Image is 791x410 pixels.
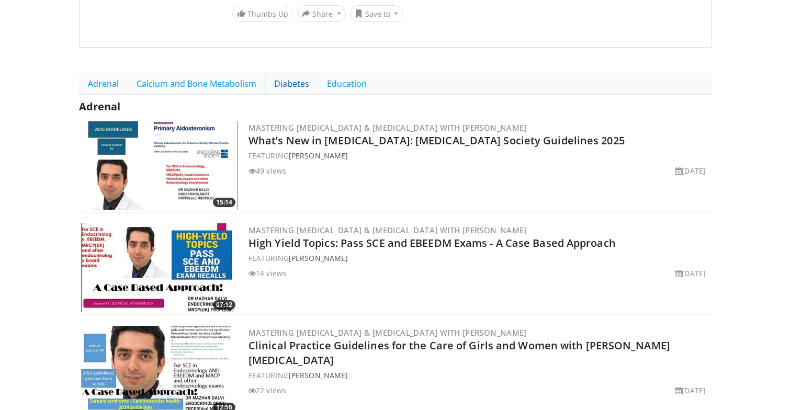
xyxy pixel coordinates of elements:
div: FEATURING [248,370,710,381]
button: Save to [350,5,403,22]
a: High Yield Topics: Pass SCE and EBEEDM Exams - A Case Based Approach [248,236,616,250]
a: Mastering [MEDICAL_DATA] & [MEDICAL_DATA] with [PERSON_NAME] [248,122,527,133]
div: FEATURING [248,150,710,161]
img: 8929890a-7ed7-4cfc-906f-95ddffcddfaa.png.300x170_q85_crop-smart_upscale.png [81,121,238,210]
a: Diabetes [265,73,318,95]
a: Adrenal [79,73,128,95]
li: 22 views [248,385,286,396]
span: Adrenal [79,99,120,113]
a: [PERSON_NAME] [289,253,348,263]
img: 18878691-5da0-4341-b1e2-e72648769ae7.jpg.300x170_q85_crop-smart_upscale.jpg [81,223,238,312]
li: [DATE] [675,165,706,176]
a: 07:12 [81,223,238,312]
button: Share [297,5,346,22]
a: [PERSON_NAME] [289,151,348,161]
li: 49 views [248,165,286,176]
li: 14 views [248,268,286,279]
span: 07:12 [213,300,235,310]
a: Mastering [MEDICAL_DATA] & [MEDICAL_DATA] with [PERSON_NAME] [248,327,527,338]
a: 15:14 [81,121,238,210]
a: Thumbs Up [232,6,293,22]
a: [PERSON_NAME] [289,370,348,380]
li: [DATE] [675,268,706,279]
div: FEATURING [248,253,710,264]
a: Clinical Practice Guidelines for the Care of Girls and Women with [PERSON_NAME][MEDICAL_DATA] [248,338,670,367]
li: [DATE] [675,385,706,396]
span: 15:14 [213,198,235,207]
a: Calcium and Bone Metabolism [128,73,265,95]
a: What’s New in [MEDICAL_DATA]: [MEDICAL_DATA] Society Guidelines 2025 [248,133,625,147]
a: Mastering [MEDICAL_DATA] & [MEDICAL_DATA] with [PERSON_NAME] [248,225,527,235]
a: Education [318,73,376,95]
